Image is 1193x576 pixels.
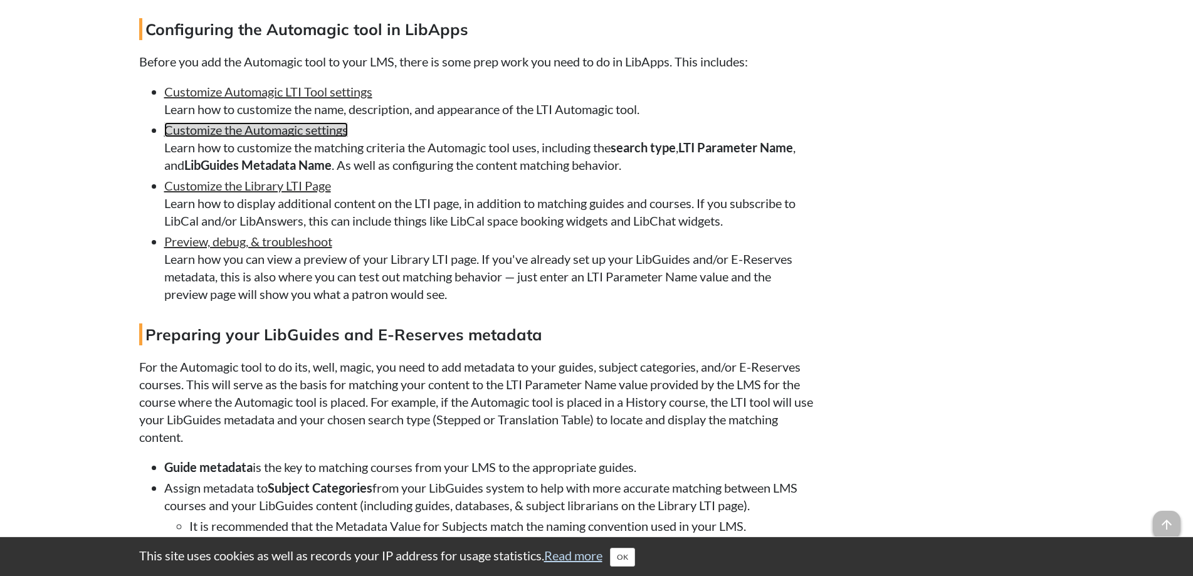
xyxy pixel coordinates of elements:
[164,122,348,137] a: Customize the Automagic settings
[164,177,816,229] li: Learn how to display additional content on the LTI page, in addition to matching guides and cours...
[139,358,816,446] p: For the Automagic tool to do its, well, magic, you need to add metadata to your guides, subject c...
[127,547,1067,567] div: This site uses cookies as well as records your IP address for usage statistics.
[611,140,676,155] strong: search type
[164,121,816,174] li: Learn how to customize the matching criteria the Automagic tool uses, including the , , and . As ...
[139,18,816,40] h4: Configuring the Automagic tool in LibApps
[1153,511,1180,538] span: arrow_upward
[164,233,816,303] li: Learn how you can view a preview of your Library LTI page. If you've already set up your LibGuide...
[164,178,331,193] a: Customize the Library LTI Page
[544,548,602,563] a: Read more
[678,140,793,155] strong: LTI Parameter Name
[184,157,332,172] strong: LibGuides Metadata Name
[1153,512,1180,527] a: arrow_upward
[189,518,746,533] span: It is recommended that the Metadata Value for Subjects match the naming convention used in your LMS.
[139,53,816,70] p: Before you add the Automagic tool to your LMS, there is some prep work you need to do in LibApps....
[139,323,816,345] h4: Preparing your LibGuides and E-Reserves metadata
[164,234,332,249] a: Preview, debug, & troubleshoot
[164,458,816,476] li: is the key to matching courses from your LMS to the appropriate guides.
[164,480,797,513] span: Assign metadata to from your LibGuides system to help with more accurate matching between LMS cou...
[164,83,816,118] li: Learn how to customize the name, description, and appearance of the LTI Automagic tool.
[268,480,372,495] strong: Subject Categories
[164,459,253,474] strong: Guide metadata
[610,548,635,567] button: Close
[164,84,372,99] a: Customize Automagic LTI Tool settings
